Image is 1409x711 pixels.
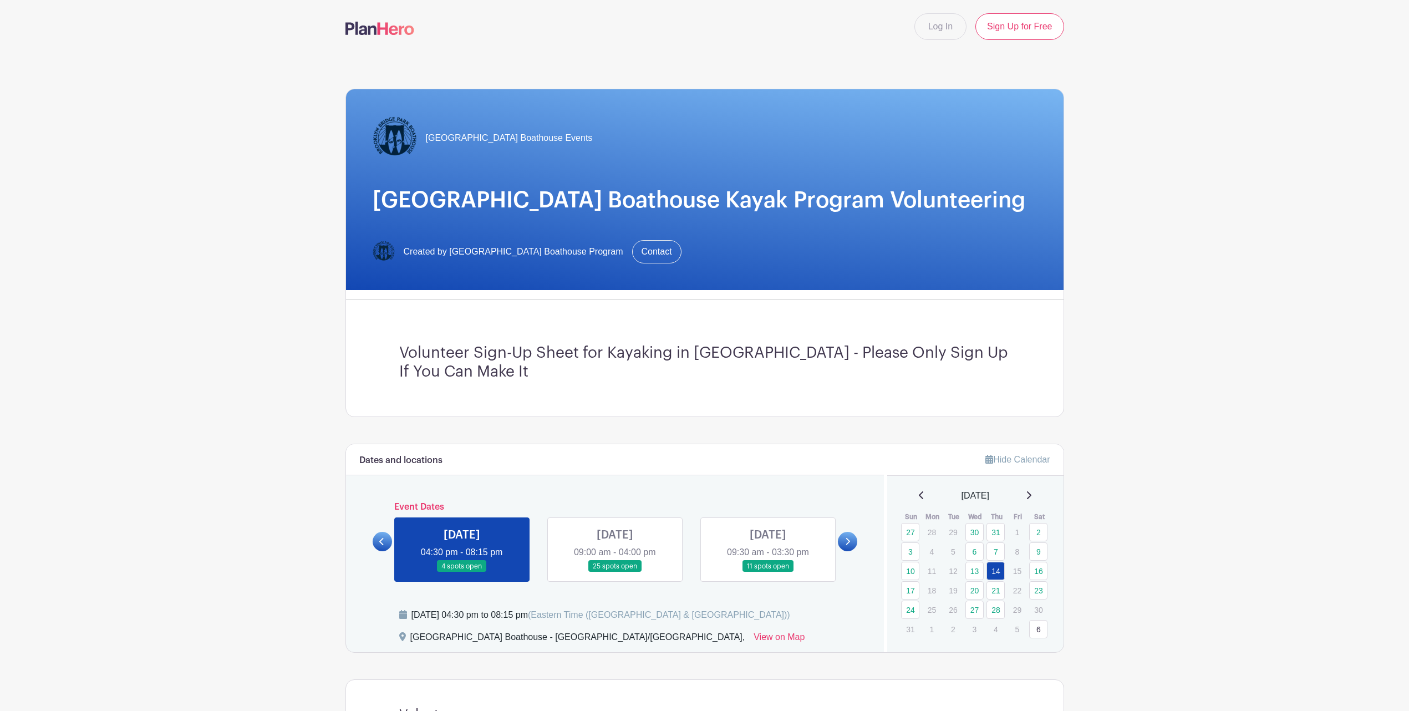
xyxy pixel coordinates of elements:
p: 29 [944,524,962,541]
a: 23 [1029,581,1047,600]
p: 19 [944,582,962,599]
h3: Volunteer Sign-Up Sheet for Kayaking in [GEOGRAPHIC_DATA] - Please Only Sign Up If You Can Make It [399,344,1010,381]
p: 26 [944,601,962,618]
p: 28 [923,524,941,541]
p: 4 [923,543,941,560]
a: Contact [632,240,681,263]
a: View on Map [754,631,805,648]
a: 2 [1029,523,1047,541]
p: 3 [965,621,984,638]
p: 30 [1029,601,1047,618]
a: 6 [1029,620,1047,638]
a: 14 [986,562,1005,580]
a: 7 [986,542,1005,561]
a: 30 [965,523,984,541]
a: 16 [1029,562,1047,580]
p: 2 [944,621,962,638]
a: 3 [901,542,919,561]
a: 9 [1029,542,1047,561]
p: 22 [1008,582,1026,599]
p: 12 [944,562,962,580]
p: 29 [1008,601,1026,618]
a: 31 [986,523,1005,541]
th: Sat [1029,511,1050,522]
a: 28 [986,601,1005,619]
span: (Eastern Time ([GEOGRAPHIC_DATA] & [GEOGRAPHIC_DATA])) [528,610,790,619]
p: 15 [1008,562,1026,580]
a: 27 [965,601,984,619]
p: 31 [901,621,919,638]
img: logo-507f7623f17ff9eddc593b1ce0a138ce2505c220e1c5a4e2b4648c50719b7d32.svg [345,22,414,35]
div: [DATE] 04:30 pm to 08:15 pm [411,608,790,622]
th: Wed [965,511,986,522]
th: Mon [922,511,944,522]
p: 5 [944,543,962,560]
a: 13 [965,562,984,580]
h1: [GEOGRAPHIC_DATA] Boathouse Kayak Program Volunteering [373,187,1037,214]
p: 18 [923,582,941,599]
th: Sun [901,511,922,522]
p: 8 [1008,543,1026,560]
h6: Event Dates [392,502,838,512]
a: Sign Up for Free [975,13,1064,40]
th: Thu [986,511,1008,522]
a: 24 [901,601,919,619]
span: [GEOGRAPHIC_DATA] Boathouse Events [426,131,593,145]
th: Tue [943,511,965,522]
a: 20 [965,581,984,600]
img: Logo-Title.png [373,241,395,263]
span: [DATE] [962,489,989,502]
a: 21 [986,581,1005,600]
p: 11 [923,562,941,580]
a: 6 [965,542,984,561]
p: 5 [1008,621,1026,638]
p: 4 [986,621,1005,638]
a: 27 [901,523,919,541]
img: Logo-Title.png [373,116,417,160]
a: 17 [901,581,919,600]
a: 10 [901,562,919,580]
p: 25 [923,601,941,618]
h6: Dates and locations [359,455,442,466]
a: Hide Calendar [985,455,1050,464]
a: Log In [914,13,967,40]
p: 1 [1008,524,1026,541]
div: [GEOGRAPHIC_DATA] Boathouse - [GEOGRAPHIC_DATA]/[GEOGRAPHIC_DATA], [410,631,745,648]
p: 1 [923,621,941,638]
th: Fri [1008,511,1029,522]
span: Created by [GEOGRAPHIC_DATA] Boathouse Program [404,245,623,258]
